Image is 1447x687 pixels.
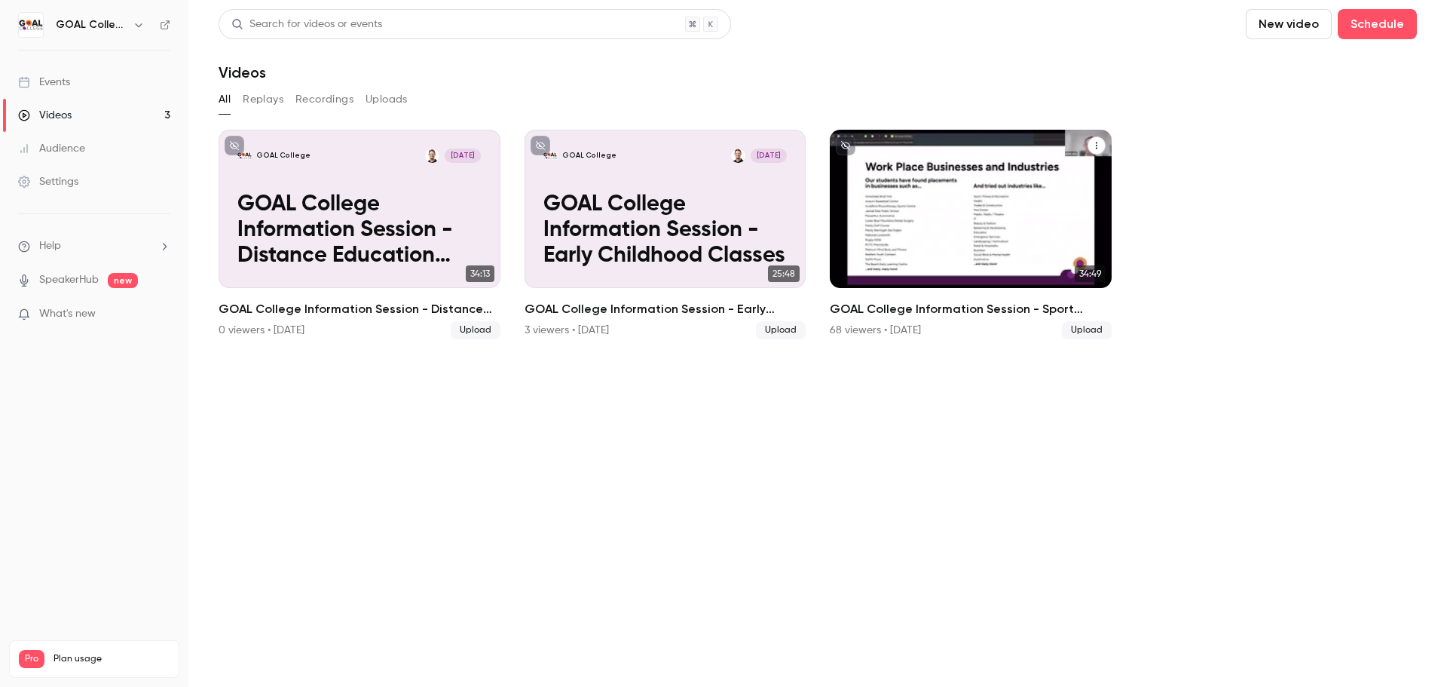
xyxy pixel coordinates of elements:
li: GOAL College Information Session - Early Childhood Classes [525,130,806,339]
button: All [219,87,231,112]
li: GOAL College Information Session - Distance Education Classes [219,130,500,339]
a: 34:49GOAL College Information Session - Sport Classes68 viewers • [DATE]Upload [830,130,1112,339]
div: 0 viewers • [DATE] [219,323,304,338]
button: Recordings [295,87,353,112]
section: Videos [219,9,1417,678]
a: GOAL College Information Session - Early Childhood ClassesGOAL CollegeBrad Chitty[DATE]GOAL Colle... [525,130,806,339]
span: Help [39,238,61,254]
h1: Videos [219,63,266,81]
button: unpublished [225,136,244,155]
button: New video [1246,9,1332,39]
h2: GOAL College Information Session - Distance Education Classes [219,300,500,318]
div: Search for videos or events [231,17,382,32]
span: 25:48 [768,265,800,282]
span: Plan usage [54,653,170,665]
div: 3 viewers • [DATE] [525,323,609,338]
span: [DATE] [751,149,787,163]
span: What's new [39,306,96,322]
iframe: Noticeable Trigger [152,308,170,321]
a: GOAL College Information Session - Distance Education ClassesGOAL CollegeBrad Chitty[DATE]GOAL Co... [219,130,500,339]
img: GOAL College Information Session - Early Childhood Classes [543,149,558,163]
a: SpeakerHub [39,272,99,288]
span: Upload [451,321,500,339]
li: GOAL College Information Session - Sport Classes [830,130,1112,339]
span: [DATE] [445,149,481,163]
ul: Videos [219,130,1417,339]
button: Replays [243,87,283,112]
button: Schedule [1338,9,1417,39]
button: Uploads [366,87,408,112]
h2: GOAL College Information Session - Sport Classes [830,300,1112,318]
span: Upload [756,321,806,339]
h6: GOAL College [56,17,127,32]
p: GOAL College Information Session - Distance Education Classes [237,192,481,269]
span: new [108,273,138,288]
img: Brad Chitty [731,149,745,163]
span: Upload [1062,321,1112,339]
div: Audience [18,141,85,156]
div: Events [18,75,70,90]
h2: GOAL College Information Session - Early Childhood Classes [525,300,806,318]
p: GOAL College Information Session - Early Childhood Classes [543,192,787,269]
img: GOAL College [19,13,43,37]
img: GOAL College Information Session - Distance Education Classes [237,149,252,163]
button: unpublished [836,136,855,155]
img: Brad Chitty [425,149,439,163]
div: 68 viewers • [DATE] [830,323,921,338]
button: unpublished [531,136,550,155]
p: GOAL College [256,151,311,161]
span: 34:13 [466,265,494,282]
span: Pro [19,650,44,668]
li: help-dropdown-opener [18,238,170,254]
div: Settings [18,174,78,189]
div: Videos [18,108,72,123]
p: GOAL College [562,151,616,161]
span: 34:49 [1075,265,1106,282]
